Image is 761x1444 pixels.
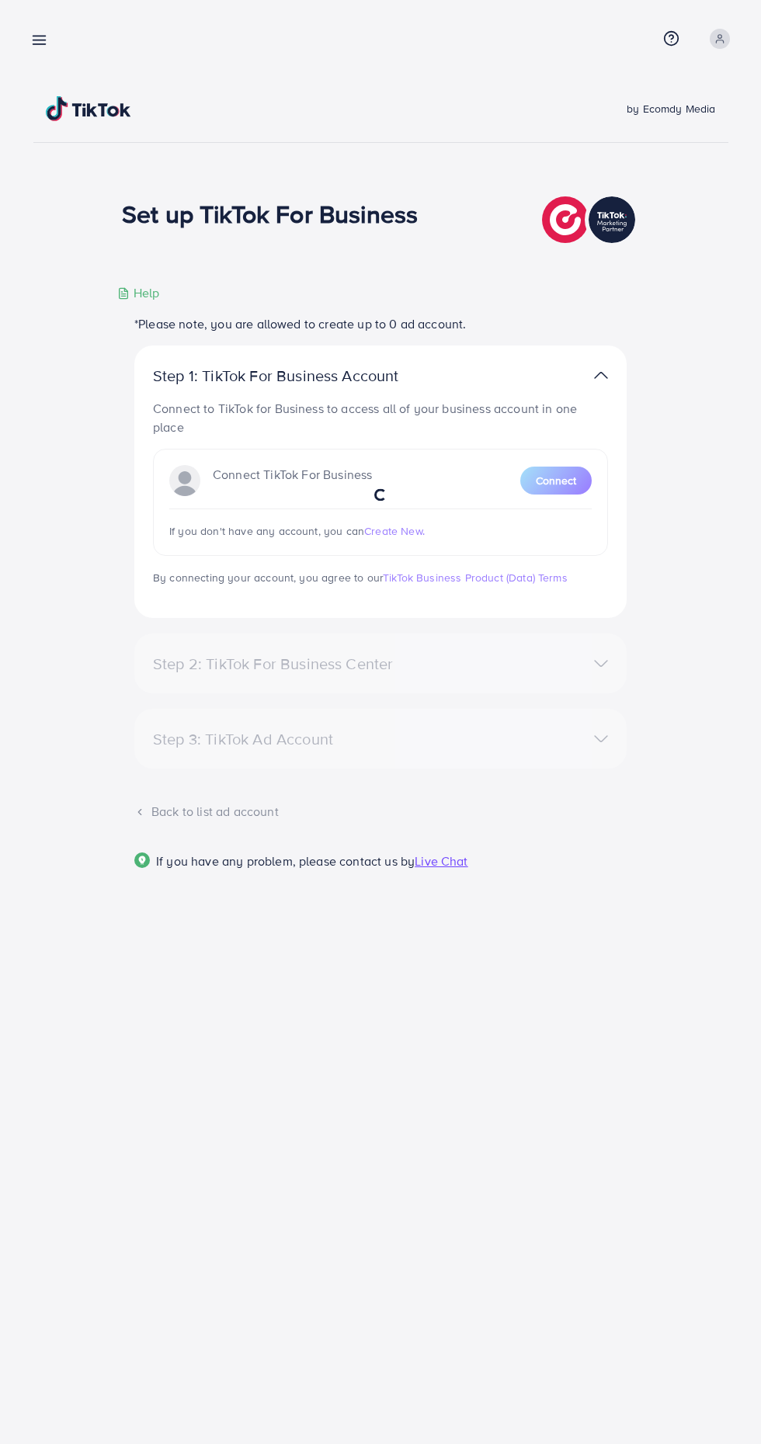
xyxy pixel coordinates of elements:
img: TikTok [46,96,131,121]
img: TikTok partner [542,193,639,247]
h1: Set up TikTok For Business [122,199,418,228]
img: TikTok partner [594,364,608,387]
img: Popup guide [134,852,150,868]
span: by Ecomdy Media [627,101,715,116]
div: Back to list ad account [134,803,627,821]
p: *Please note, you are allowed to create up to 0 ad account. [134,314,627,333]
span: If you have any problem, please contact us by [156,852,415,870]
div: Help [117,284,160,302]
p: Step 1: TikTok For Business Account [153,366,448,385]
span: Live Chat [415,852,467,870]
